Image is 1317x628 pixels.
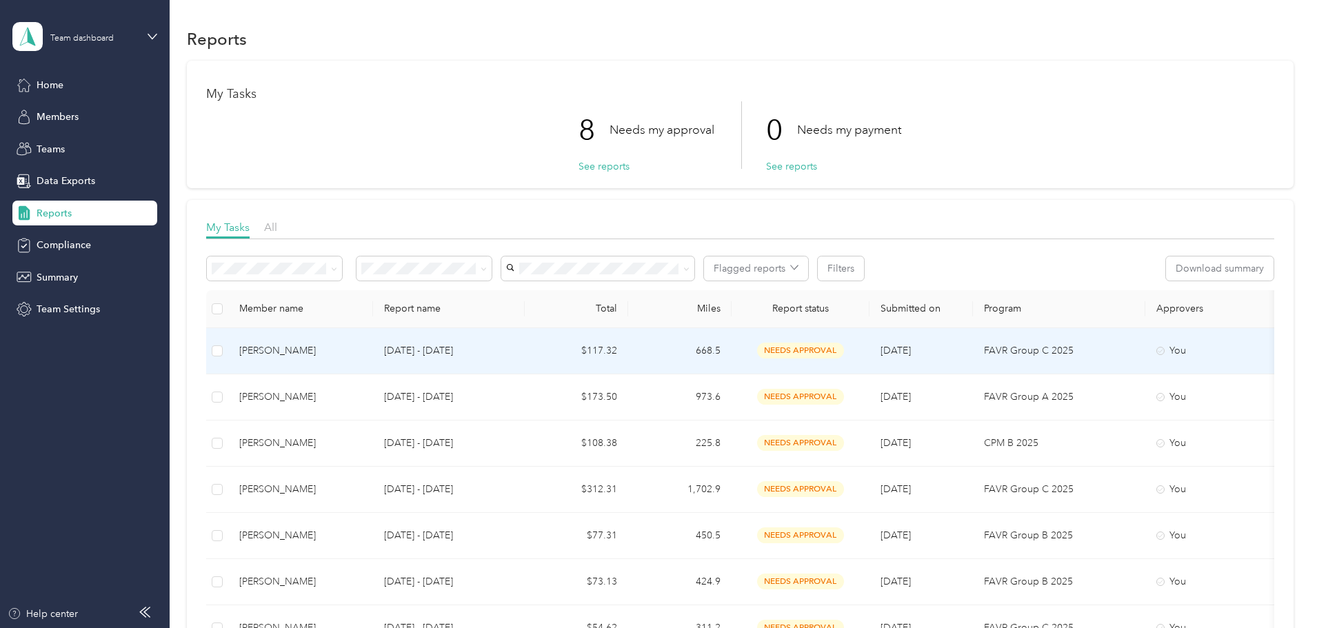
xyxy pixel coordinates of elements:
div: You [1156,482,1272,497]
span: Report status [743,303,858,314]
td: $73.13 [525,559,628,605]
p: [DATE] - [DATE] [384,343,514,358]
div: Team dashboard [50,34,114,43]
p: FAVR Group C 2025 [984,343,1134,358]
p: FAVR Group A 2025 [984,389,1134,405]
span: needs approval [757,481,844,497]
div: Member name [239,303,362,314]
button: Flagged reports [704,256,808,281]
p: Needs my approval [610,121,714,139]
th: Approvers [1145,290,1283,328]
td: FAVR Group B 2025 [973,513,1145,559]
td: CPM B 2025 [973,421,1145,467]
span: Reports [37,206,72,221]
span: Compliance [37,238,91,252]
span: [DATE] [881,483,911,495]
span: [DATE] [881,529,911,541]
p: CPM B 2025 [984,436,1134,451]
button: See reports [766,159,817,174]
p: [DATE] - [DATE] [384,528,514,543]
p: FAVR Group C 2025 [984,482,1134,497]
span: My Tasks [206,221,250,234]
span: needs approval [757,389,844,405]
iframe: Everlance-gr Chat Button Frame [1240,551,1317,628]
div: Miles [639,303,721,314]
p: FAVR Group B 2025 [984,574,1134,589]
p: [DATE] - [DATE] [384,389,514,405]
td: $77.31 [525,513,628,559]
div: [PERSON_NAME] [239,389,362,405]
div: Total [536,303,617,314]
span: needs approval [757,343,844,358]
div: [PERSON_NAME] [239,343,362,358]
td: $117.32 [525,328,628,374]
th: Report name [373,290,525,328]
span: Summary [37,270,78,285]
td: $312.31 [525,467,628,513]
span: needs approval [757,574,844,589]
span: Members [37,110,79,124]
p: [DATE] - [DATE] [384,436,514,451]
div: You [1156,528,1272,543]
span: [DATE] [881,576,911,587]
h1: Reports [187,32,247,46]
td: 225.8 [628,421,732,467]
button: Download summary [1166,256,1274,281]
p: [DATE] - [DATE] [384,574,514,589]
p: Needs my payment [797,121,901,139]
button: Filters [818,256,864,281]
div: [PERSON_NAME] [239,482,362,497]
th: Submitted on [869,290,973,328]
td: 668.5 [628,328,732,374]
td: 424.9 [628,559,732,605]
td: $173.50 [525,374,628,421]
div: [PERSON_NAME] [239,436,362,451]
span: needs approval [757,527,844,543]
td: FAVR Group C 2025 [973,328,1145,374]
th: Program [973,290,1145,328]
span: [DATE] [881,345,911,356]
td: $108.38 [525,421,628,467]
span: Home [37,78,63,92]
td: FAVR Group A 2025 [973,374,1145,421]
th: Member name [228,290,373,328]
div: You [1156,389,1272,405]
span: [DATE] [881,391,911,403]
div: [PERSON_NAME] [239,574,362,589]
span: needs approval [757,435,844,451]
h1: My Tasks [206,87,1274,101]
div: [PERSON_NAME] [239,528,362,543]
p: [DATE] - [DATE] [384,482,514,497]
span: All [264,221,277,234]
div: You [1156,436,1272,451]
td: 973.6 [628,374,732,421]
td: FAVR Group C 2025 [973,467,1145,513]
p: 0 [766,101,797,159]
div: You [1156,343,1272,358]
div: You [1156,574,1272,589]
td: 450.5 [628,513,732,559]
p: 8 [579,101,610,159]
p: FAVR Group B 2025 [984,528,1134,543]
span: Teams [37,142,65,156]
td: 1,702.9 [628,467,732,513]
span: Team Settings [37,302,100,316]
span: Data Exports [37,174,95,188]
span: [DATE] [881,437,911,449]
td: FAVR Group B 2025 [973,559,1145,605]
button: Help center [8,607,78,621]
button: See reports [579,159,630,174]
